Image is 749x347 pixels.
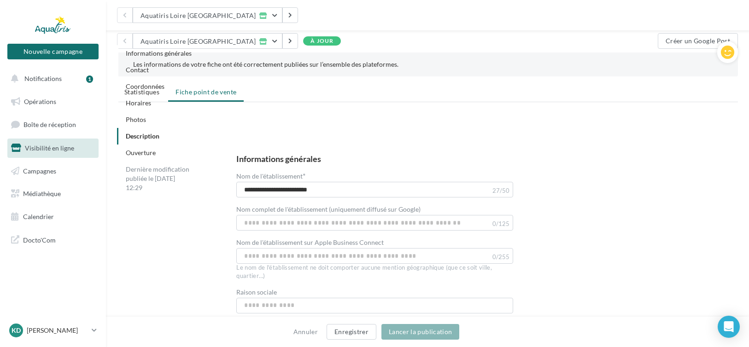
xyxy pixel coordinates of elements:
div: Dernière modification publiée le [DATE] 12:29 [117,161,200,196]
button: Aquatiris Loire [GEOGRAPHIC_DATA] [133,33,282,49]
div: Aquatiris Loire [GEOGRAPHIC_DATA] [140,12,256,19]
a: Opérations [6,92,100,111]
button: Aquatiris Loire [GEOGRAPHIC_DATA] [133,7,282,23]
label: 0/255 [492,254,509,260]
a: Docto'Com [6,230,100,249]
span: Visibilité en ligne [25,144,74,152]
a: Visibilité en ligne [6,139,100,158]
p: [PERSON_NAME] [27,326,88,335]
a: Photos [126,116,146,123]
label: Nom de l'établissement [236,172,305,179]
div: Le nom de l'établissement ne doit comporter aucune mention géographique (que ce soit ville, quart... [236,264,513,280]
div: À jour [303,36,341,46]
span: Docto'Com [23,234,56,246]
a: Coordonnées [126,82,164,90]
button: Notifications 1 [6,69,97,88]
span: Campagnes [23,167,56,174]
label: Nom complet de l'établissement (uniquement diffusé sur Google) [236,206,421,213]
button: Lancer la publication [381,324,459,340]
a: Campagnes [6,162,100,181]
a: Horaires [126,99,151,107]
a: Description [126,132,159,140]
a: Contact [126,66,149,74]
button: Créer un Google Post [658,33,738,49]
a: KD [PERSON_NAME] [7,322,99,339]
div: Aquatiris Loire [GEOGRAPHIC_DATA] [140,38,256,45]
span: Médiathèque [23,190,61,197]
label: Raison sociale [236,289,277,295]
a: Calendrier [6,207,100,226]
button: Nouvelle campagne [7,44,99,59]
label: 27/50 [492,188,509,194]
span: Boîte de réception [23,121,76,128]
span: KD [12,326,21,335]
div: Informations générales [236,155,321,163]
label: Nom de l'établissement sur Apple Business Connect [236,239,384,246]
button: Enregistrer [327,324,376,340]
div: Les informations de votre fiche ont été correctement publiées sur l’ensemble des plateformes. [133,60,723,69]
a: Ouverture [126,149,156,156]
div: 1 [86,75,93,83]
span: Calendrier [23,213,54,220]
a: Médiathèque [6,184,100,203]
button: Annuler [290,326,322,337]
a: Boîte de réception [6,115,100,134]
span: Notifications [24,75,62,82]
a: Informations générales [126,49,192,57]
div: Open Intercom Messenger [718,316,740,338]
label: 0/125 [492,221,509,227]
span: Opérations [24,98,56,105]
